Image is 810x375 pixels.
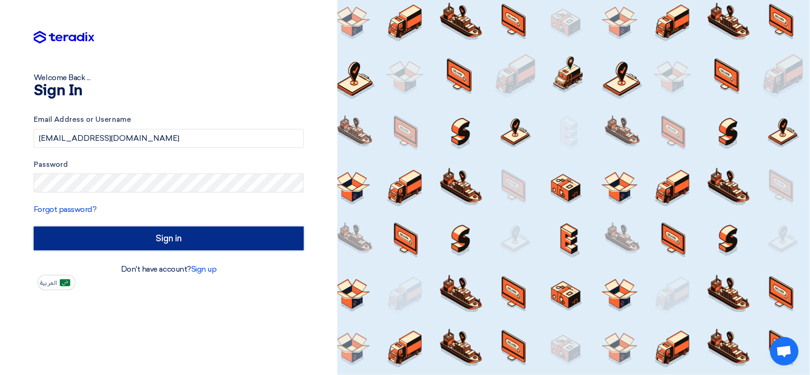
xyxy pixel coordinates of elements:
[40,280,57,286] span: العربية
[770,337,799,366] div: Open chat
[34,159,304,170] label: Password
[34,72,304,83] div: Welcome Back ...
[34,114,304,125] label: Email Address or Username
[34,205,96,214] a: Forgot password?
[34,227,304,250] input: Sign in
[34,264,304,275] div: Don't have account?
[34,129,304,148] input: Enter your business email or username
[191,265,217,274] a: Sign up
[34,31,94,44] img: Teradix logo
[37,275,75,290] button: العربية
[60,279,70,286] img: ar-AR.png
[34,83,304,99] h1: Sign In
